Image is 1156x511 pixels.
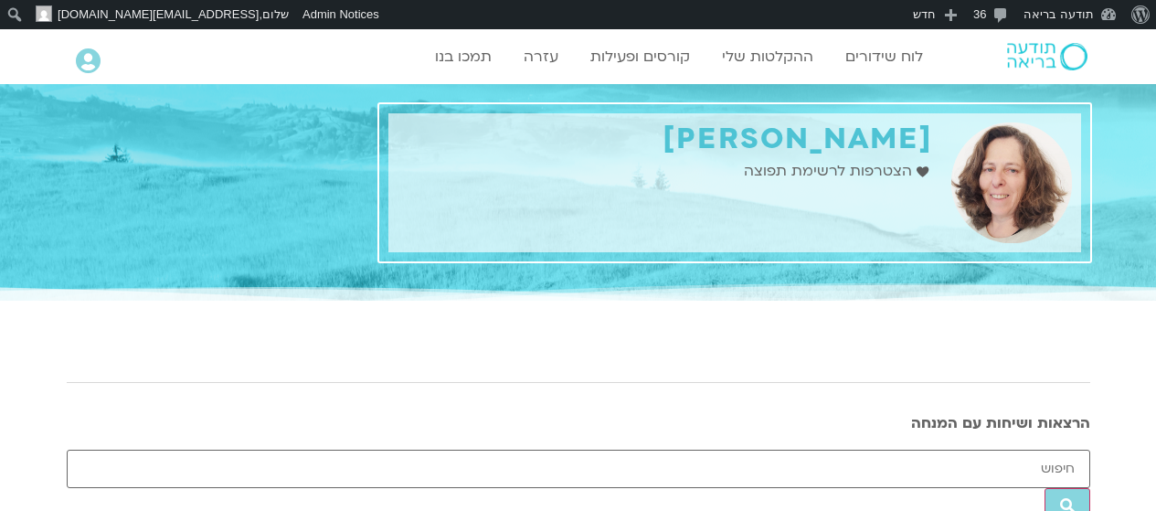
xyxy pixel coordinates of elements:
h3: הרצאות ושיחות עם המנחה [67,415,1090,431]
a: ההקלטות שלי [713,39,822,74]
input: חיפוש [67,450,1090,488]
h1: [PERSON_NAME] [398,122,933,156]
span: הצטרפות לרשימת תפוצה [744,159,917,184]
a: הצטרפות לרשימת תפוצה [744,159,933,184]
a: עזרה [514,39,567,74]
img: תודעה בריאה [1007,43,1087,70]
span: [EMAIL_ADDRESS][DOMAIN_NAME] [58,7,259,21]
a: לוח שידורים [836,39,932,74]
a: תמכו בנו [426,39,501,74]
a: קורסים ופעילות [581,39,699,74]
